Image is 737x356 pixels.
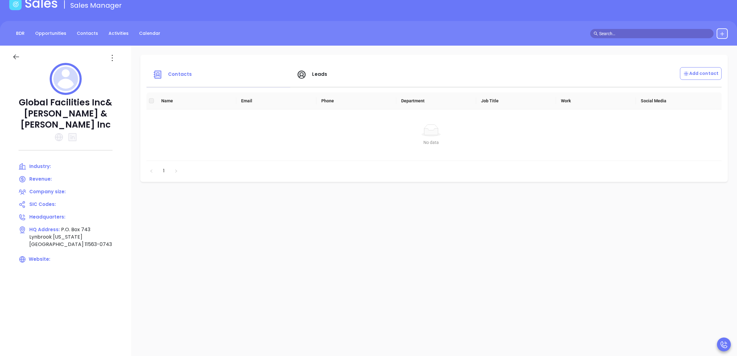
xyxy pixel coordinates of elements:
input: Search… [599,30,710,37]
span: HQ Address: [29,226,60,233]
span: SIC Codes: [29,201,56,207]
a: Calendar [135,28,164,39]
span: Contacts [168,71,192,77]
th: Phone [316,92,396,109]
a: BDR [12,28,28,39]
span: Sales Manager [70,1,122,10]
li: Previous Page [146,166,156,176]
div: No data [154,139,708,146]
li: Next Page [171,166,181,176]
th: Email [236,92,316,109]
a: Opportunities [31,28,70,39]
th: Job Title [476,92,556,109]
span: left [150,169,153,173]
th: Department [396,92,476,109]
a: Contacts [73,28,102,39]
span: right [174,169,178,173]
button: left [146,166,156,176]
span: Industry: [29,163,51,170]
li: 1 [159,166,169,176]
p: Add contact [683,70,718,77]
span: P.O. Box 743 Lynbrook [US_STATE] [GEOGRAPHIC_DATA] 11563-0743 [29,226,112,248]
span: Revenue: [29,176,52,182]
a: Activities [105,28,132,39]
span: search [594,31,598,36]
span: Website: [19,256,50,262]
span: Company size: [29,188,66,195]
th: Work [556,92,636,109]
th: Name [156,92,236,109]
img: profile logo [50,63,82,95]
button: right [171,166,181,176]
p: Global Facilities Inc& [PERSON_NAME] & [PERSON_NAME] Inc [12,97,119,130]
th: Social Media [636,92,716,109]
a: 1 [159,166,168,175]
span: Leads [312,71,327,77]
span: Headquarters: [29,214,65,220]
